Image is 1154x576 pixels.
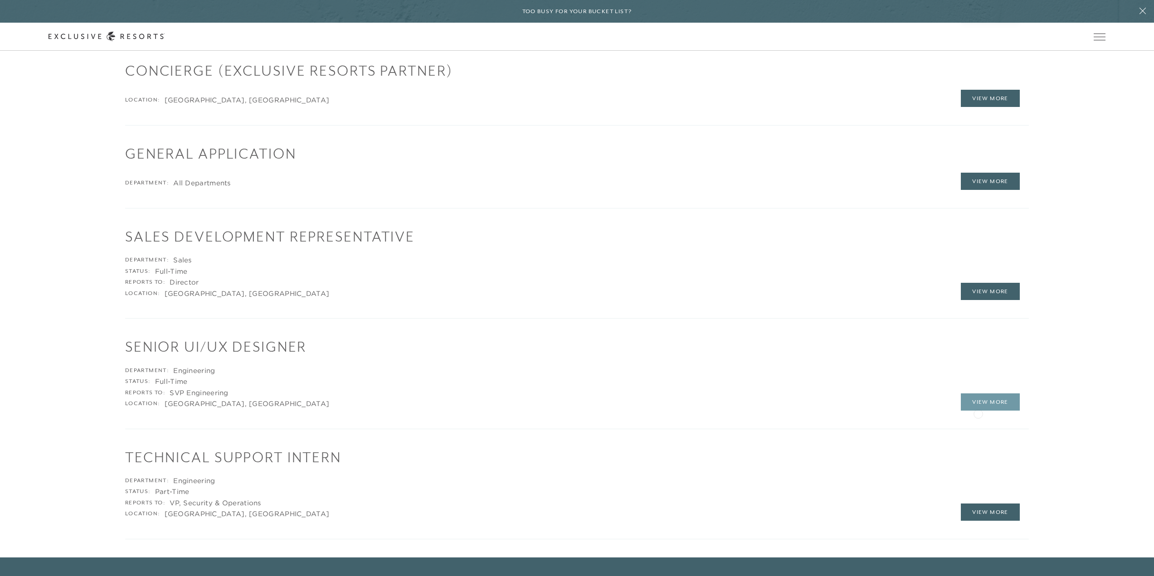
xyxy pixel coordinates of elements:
[173,366,215,375] div: Engineering
[170,278,199,287] div: Director
[961,393,1020,411] a: View More
[165,289,330,298] div: [GEOGRAPHIC_DATA], [GEOGRAPHIC_DATA]
[155,487,190,496] div: Part-Time
[125,337,1029,357] h1: Senior UI/UX Designer
[125,179,169,188] div: Department:
[125,388,165,397] div: Reports to:
[125,487,151,496] div: Status:
[961,503,1020,521] a: View More
[125,447,1029,467] h1: Technical Support Intern
[165,509,330,518] div: [GEOGRAPHIC_DATA], [GEOGRAPHIC_DATA]
[125,366,169,375] div: Department:
[155,377,188,386] div: Full-Time
[125,256,169,265] div: Department:
[173,256,192,265] div: Sales
[125,278,165,287] div: Reports to:
[155,267,188,276] div: Full-Time
[125,476,169,485] div: Department:
[165,96,330,105] div: [GEOGRAPHIC_DATA], [GEOGRAPHIC_DATA]
[961,90,1020,107] a: View More
[125,399,160,408] div: Location:
[125,227,1029,247] h1: Sales Development Representative
[125,96,160,105] div: Location:
[125,267,151,276] div: Status:
[173,179,231,188] div: All Departments
[165,399,330,408] div: [GEOGRAPHIC_DATA], [GEOGRAPHIC_DATA]
[1094,34,1105,40] button: Open navigation
[125,377,151,386] div: Status:
[170,499,261,508] div: VP, Security & Operations
[170,388,229,397] div: SVP Engineering
[173,476,215,485] div: Engineering
[1112,534,1154,576] iframe: To enrich screen reader interactions, please activate Accessibility in Grammarly extension settings
[125,61,1029,81] h1: Concierge (Exclusive Resorts Partner)
[522,7,632,16] h6: Too busy for your bucket list?
[125,499,165,508] div: Reports to:
[125,144,1029,164] h1: General Application
[961,173,1020,190] a: View More
[125,509,160,518] div: Location:
[125,289,160,298] div: Location:
[961,283,1020,300] a: View More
